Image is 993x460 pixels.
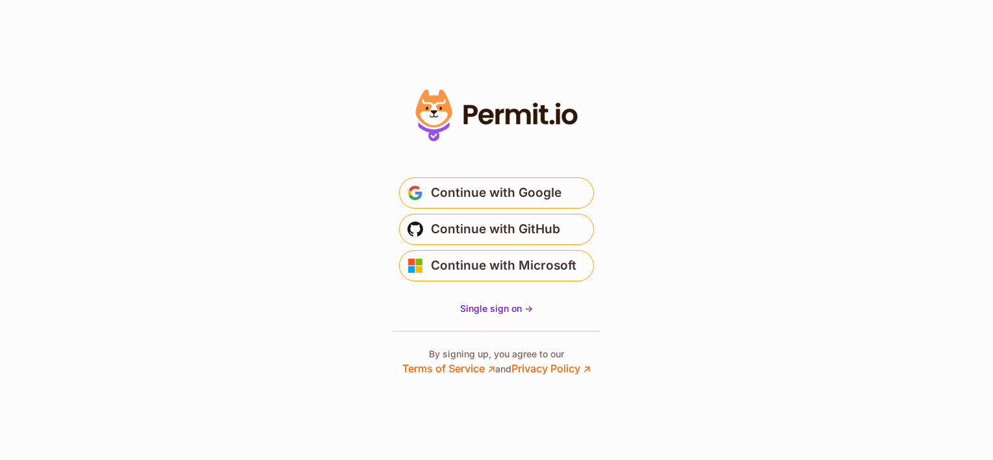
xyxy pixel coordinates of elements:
button: Continue with GitHub [399,214,594,245]
a: Single sign on -> [460,302,533,315]
p: By signing up, you agree to our and [402,348,591,376]
button: Continue with Google [399,177,594,209]
span: Continue with GitHub [431,219,560,240]
span: Continue with Microsoft [431,255,576,276]
button: Continue with Microsoft [399,250,594,281]
a: Privacy Policy ↗ [511,362,591,375]
span: Single sign on -> [460,303,533,314]
span: Continue with Google [431,183,561,203]
a: Terms of Service ↗ [402,362,495,375]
